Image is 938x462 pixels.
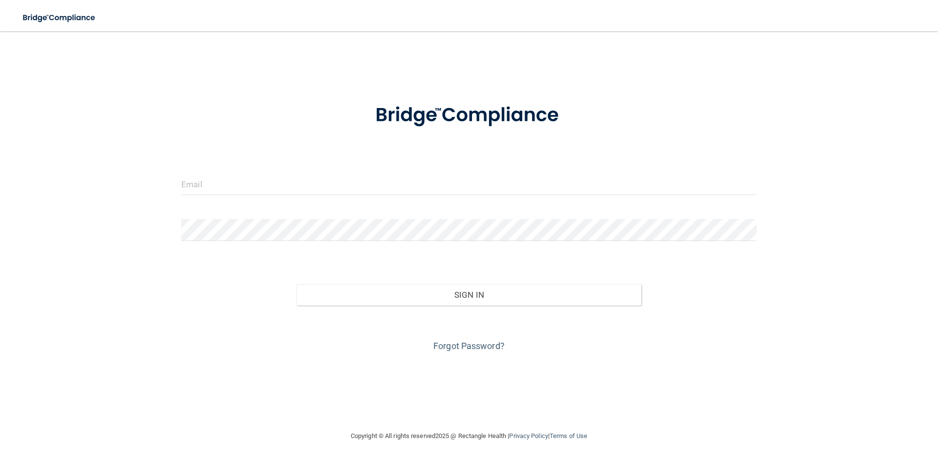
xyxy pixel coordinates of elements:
[291,420,647,452] div: Copyright © All rights reserved 2025 @ Rectangle Health | |
[297,284,642,306] button: Sign In
[15,8,105,28] img: bridge_compliance_login_screen.278c3ca4.svg
[509,432,548,440] a: Privacy Policy
[433,341,505,351] a: Forgot Password?
[355,90,583,141] img: bridge_compliance_login_screen.278c3ca4.svg
[550,432,587,440] a: Terms of Use
[181,173,757,195] input: Email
